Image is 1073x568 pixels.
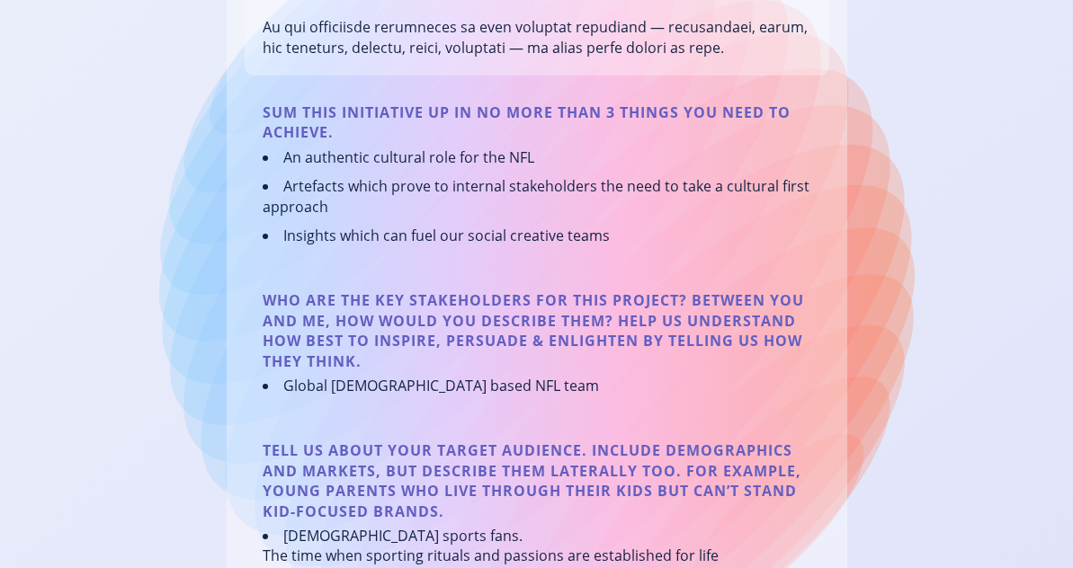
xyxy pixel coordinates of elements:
li: Global [DEMOGRAPHIC_DATA] based NFL team [263,376,599,395]
p: Tell us about your target audience. Include demographics and markets, but describe them laterally... [263,440,811,521]
p: Sum this initiative up in no more than 3 things you need to achieve. [263,102,811,143]
li: [DEMOGRAPHIC_DATA] sports fans. The time when sporting rituals and passions are established for life [263,526,719,566]
li: Insights which can fuel our social creative teams [263,226,811,245]
li: An authentic cultural role for the NFL [263,147,811,167]
li: Artefacts which prove to internal stakeholders the need to take a cultural first approach [263,176,811,217]
p: Who are the key stakeholders for this project? Between you and me, how would you describe them? H... [263,290,811,371]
